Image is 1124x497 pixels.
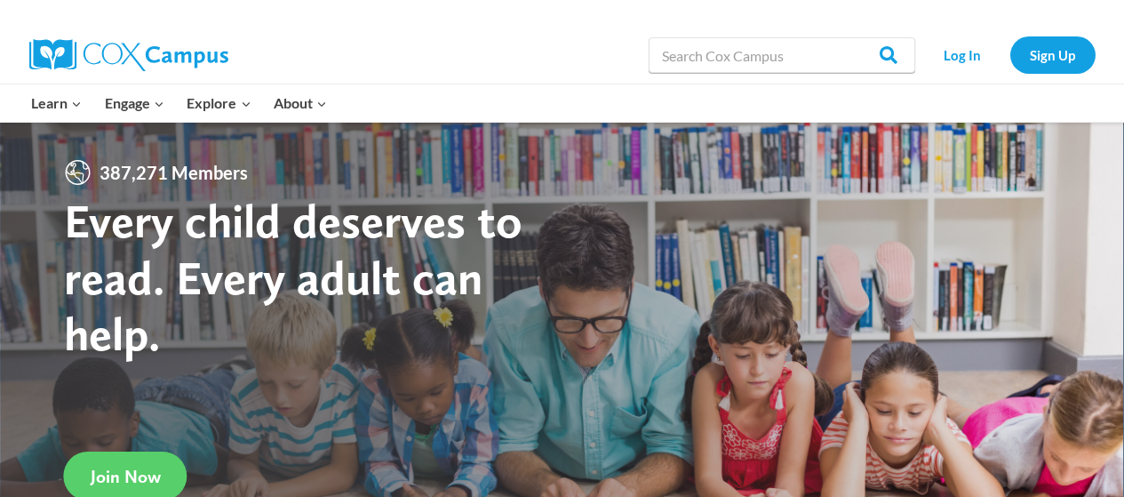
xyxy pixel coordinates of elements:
a: Log In [924,36,1001,73]
span: Learn [31,92,82,115]
nav: Primary Navigation [20,84,339,122]
span: Engage [105,92,164,115]
input: Search Cox Campus [649,37,915,73]
a: Sign Up [1010,36,1096,73]
span: Explore [187,92,251,115]
span: 387,271 Members [92,158,255,187]
span: About [274,92,327,115]
img: Cox Campus [29,39,228,71]
span: Join Now [91,466,161,487]
nav: Secondary Navigation [924,36,1096,73]
strong: Every child deserves to read. Every adult can help. [64,192,522,362]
